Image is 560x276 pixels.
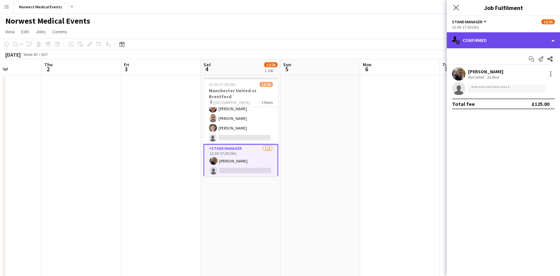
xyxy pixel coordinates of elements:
div: Not rated [468,75,485,80]
span: Sat [204,62,211,68]
span: Comms [52,29,67,35]
h1: Norwest Medical Events [5,16,90,26]
a: View [3,27,17,36]
span: Sun [283,62,291,68]
span: 6 [362,65,371,73]
span: 12/26 [541,19,555,24]
h3: Job Fulfilment [447,3,560,12]
span: 3 Roles [262,100,273,105]
a: Edit [19,27,32,36]
div: 12:30-17:30 (5h) [452,25,555,30]
span: 5 [282,65,291,73]
span: 3 [123,65,129,73]
span: Edit [21,29,29,35]
span: [GEOGRAPHIC_DATA] [213,100,250,105]
span: 2 [43,65,53,73]
app-card-role: Stand Manager1/212:30-17:30 (5h)[PERSON_NAME] [204,144,278,178]
app-card-role: Senior Responder (FREC 4 or Above)4/512:30-17:30 (5h)[PERSON_NAME][PERSON_NAME][PERSON_NAME][PERS... [204,83,278,144]
span: 12/26 [264,62,278,67]
div: [PERSON_NAME] [468,69,503,75]
span: Mon [363,62,371,68]
div: 1 Job [265,68,277,73]
a: Comms [50,27,70,36]
span: 4 [203,65,211,73]
div: 33.8km [485,75,500,80]
div: [DATE] [5,51,21,58]
span: Stand Manager [452,19,482,24]
h3: Manchester United vs Brentford [204,88,278,100]
a: Jobs [33,27,48,36]
span: Jobs [36,29,46,35]
span: Thu [44,62,53,68]
span: Week 40 [22,52,39,57]
span: Tue [442,62,450,68]
span: 12/26 [260,82,273,87]
app-job-card: 12:30-17:30 (5h)12/26Manchester United vs Brentford [GEOGRAPHIC_DATA]3 Roles Senior Responder (FR... [204,78,278,176]
button: Stand Manager [452,19,488,24]
div: BST [41,52,48,57]
div: Confirmed [447,32,560,48]
span: View [5,29,15,35]
div: Total fee [452,101,475,107]
div: £125.00 [532,101,549,107]
span: 7 [441,65,450,73]
span: 12:30-17:30 (5h) [209,82,236,87]
button: Norwest Medical Events [14,0,68,13]
span: Fri [124,62,129,68]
